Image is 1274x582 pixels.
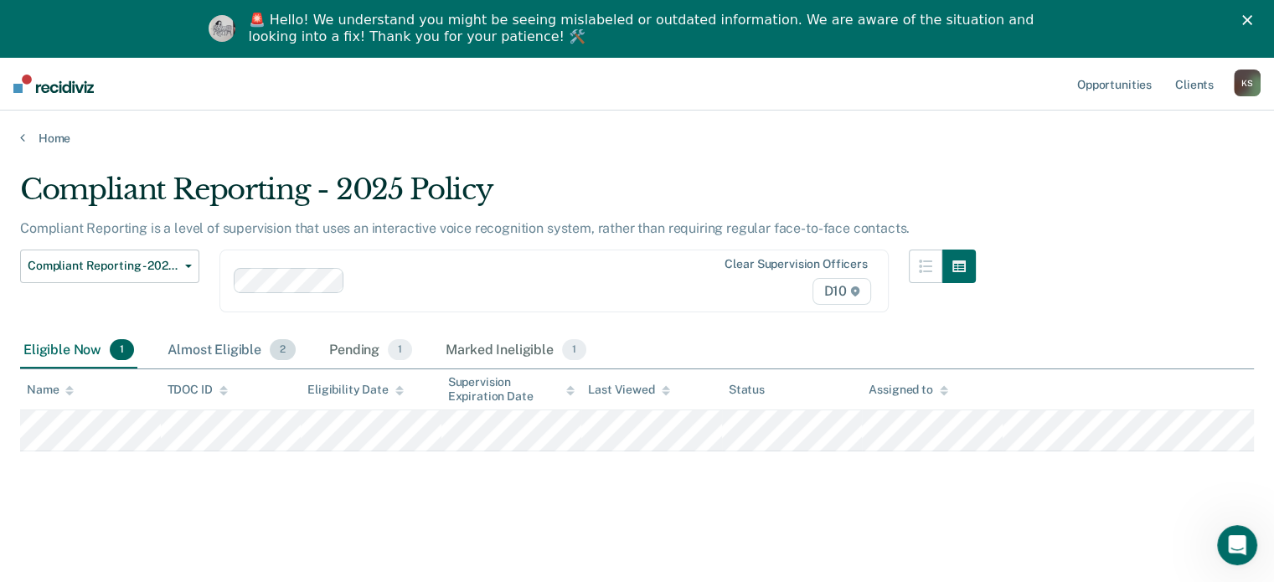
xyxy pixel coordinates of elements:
[442,332,590,369] div: Marked Ineligible1
[729,383,765,397] div: Status
[562,339,586,361] span: 1
[28,259,178,273] span: Compliant Reporting - 2025 Policy
[1242,15,1259,25] div: Close
[270,339,296,361] span: 2
[20,173,976,220] div: Compliant Reporting - 2025 Policy
[20,250,199,283] button: Compliant Reporting - 2025 Policy
[1074,57,1155,111] a: Opportunities
[168,383,228,397] div: TDOC ID
[20,332,137,369] div: Eligible Now1
[388,339,412,361] span: 1
[326,332,415,369] div: Pending1
[27,383,74,397] div: Name
[1234,70,1261,96] button: KS
[20,220,910,236] p: Compliant Reporting is a level of supervision that uses an interactive voice recognition system, ...
[1172,57,1217,111] a: Clients
[1234,70,1261,96] div: K S
[209,15,235,42] img: Profile image for Kim
[812,278,870,305] span: D10
[1217,525,1257,565] iframe: Intercom live chat
[110,339,134,361] span: 1
[20,131,1254,146] a: Home
[249,12,1039,45] div: 🚨 Hello! We understand you might be seeing mislabeled or outdated information. We are aware of th...
[869,383,947,397] div: Assigned to
[307,383,404,397] div: Eligibility Date
[588,383,669,397] div: Last Viewed
[448,375,575,404] div: Supervision Expiration Date
[13,75,94,93] img: Recidiviz
[164,332,299,369] div: Almost Eligible2
[725,257,867,271] div: Clear supervision officers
